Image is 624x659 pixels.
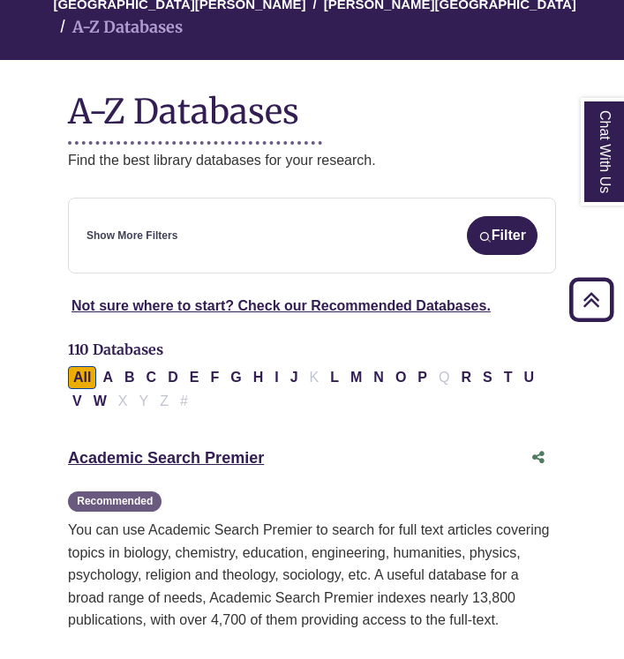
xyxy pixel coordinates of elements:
button: Filter Results P [412,366,432,389]
span: Recommended [68,491,162,512]
button: Filter Results U [519,366,540,389]
h1: A-Z Databases [68,78,556,131]
button: Filter Results C [141,366,162,389]
button: Filter Results J [285,366,304,389]
a: Academic Search Premier [68,449,264,467]
button: Filter Results I [269,366,283,389]
button: All [68,366,96,389]
button: Filter Results R [455,366,477,389]
button: Filter Results H [248,366,269,389]
button: Filter Results L [325,366,344,389]
button: Filter Results M [345,366,367,389]
a: Back to Top [563,288,620,311]
button: Filter Results V [67,390,87,413]
button: Filter Results O [390,366,411,389]
button: Filter Results S [477,366,498,389]
button: Filter Results E [184,366,205,389]
button: Filter Results A [97,366,118,389]
button: Filter [467,216,538,255]
a: Not sure where to start? Check our Recommended Databases. [71,298,491,313]
p: Find the best library databases for your research. [68,149,556,172]
li: A-Z Databases [53,15,183,41]
button: Filter Results F [205,366,224,389]
button: Filter Results W [88,390,112,413]
button: Filter Results T [499,366,518,389]
button: Share this database [521,441,556,475]
span: 110 Databases [68,341,163,358]
button: Filter Results G [225,366,246,389]
button: Filter Results N [368,366,389,389]
a: Show More Filters [86,228,177,244]
p: You can use Academic Search Premier to search for full text articles covering topics in biology, ... [68,519,556,632]
button: Filter Results B [119,366,140,389]
button: Filter Results D [162,366,184,389]
div: Alpha-list to filter by first letter of database name [68,370,541,408]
